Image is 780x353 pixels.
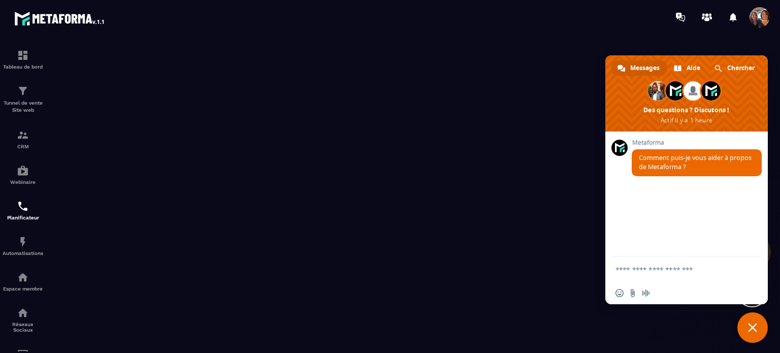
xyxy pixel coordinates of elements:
p: Automatisations [3,250,43,256]
span: Chercher [727,60,755,76]
img: formation [17,85,29,97]
img: social-network [17,307,29,319]
textarea: Entrez votre message... [615,265,735,274]
a: formationformationTunnel de vente Site web [3,77,43,121]
span: Aide [687,60,700,76]
div: Messages [611,60,667,76]
span: Comment puis-je vous aider à propos de Metaforma ? [639,153,752,171]
a: schedulerschedulerPlanificateur [3,192,43,228]
a: automationsautomationsEspace membre [3,264,43,299]
p: Tunnel de vente Site web [3,100,43,114]
a: social-networksocial-networkRéseaux Sociaux [3,299,43,340]
p: Réseaux Sociaux [3,322,43,333]
img: formation [17,129,29,141]
a: formationformationCRM [3,121,43,157]
a: automationsautomationsAutomatisations [3,228,43,264]
span: Message audio [642,289,650,297]
img: automations [17,165,29,177]
img: automations [17,236,29,248]
img: logo [14,9,106,27]
a: automationsautomationsWebinaire [3,157,43,192]
span: Envoyer un fichier [629,289,637,297]
p: Planificateur [3,215,43,220]
span: Insérer un emoji [615,289,624,297]
div: Chercher [708,60,762,76]
div: Fermer le chat [737,312,768,343]
a: formationformationTableau de bord [3,42,43,77]
img: formation [17,49,29,61]
div: Aide [668,60,707,76]
p: Webinaire [3,179,43,185]
img: automations [17,271,29,283]
span: Metaforma [632,139,762,146]
img: scheduler [17,200,29,212]
p: Tableau de bord [3,64,43,70]
p: CRM [3,144,43,149]
span: Messages [630,60,660,76]
p: Espace membre [3,286,43,292]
